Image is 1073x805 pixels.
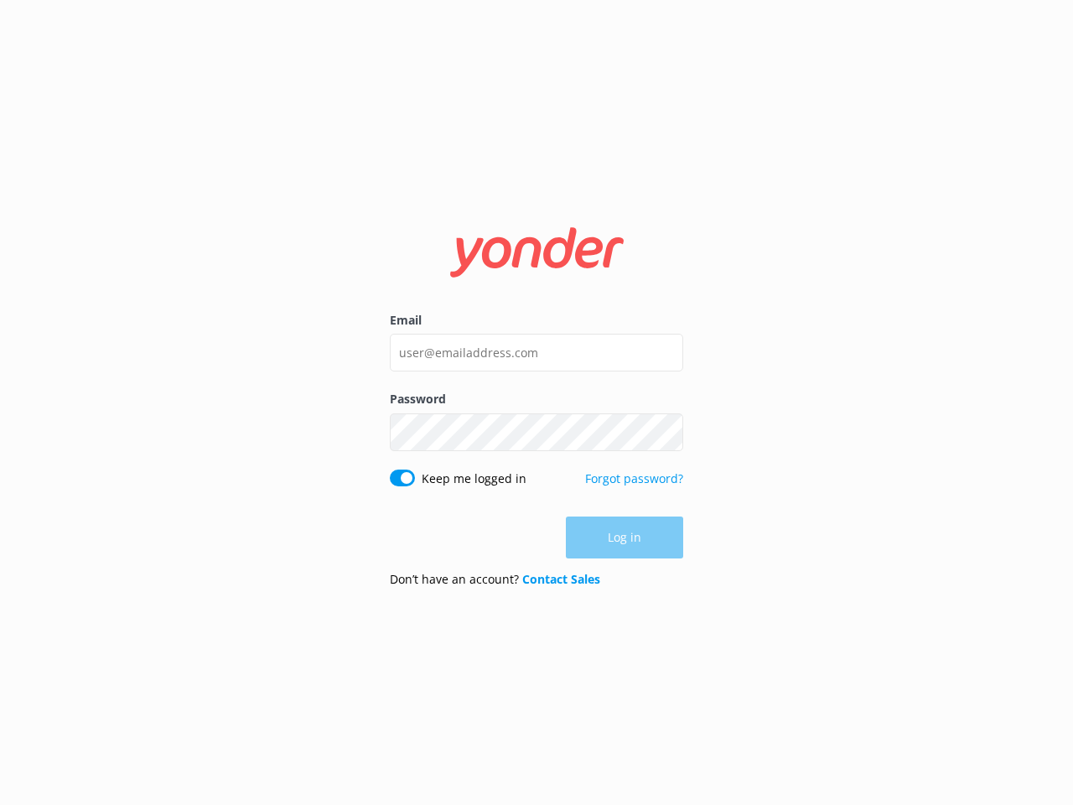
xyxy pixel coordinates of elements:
label: Keep me logged in [422,470,526,488]
label: Password [390,390,683,408]
a: Forgot password? [585,470,683,486]
button: Show password [650,415,683,449]
a: Contact Sales [522,571,600,587]
p: Don’t have an account? [390,570,600,589]
input: user@emailaddress.com [390,334,683,371]
label: Email [390,311,683,330]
